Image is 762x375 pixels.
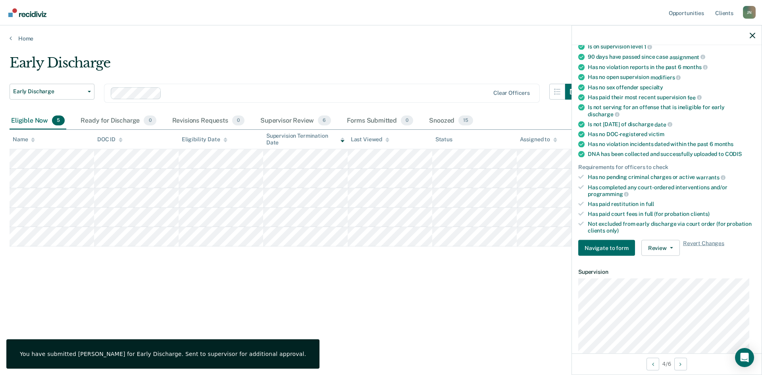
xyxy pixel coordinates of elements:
[735,348,754,367] div: Open Intercom Messenger
[435,136,452,143] div: Status
[647,358,659,370] button: Previous Opportunity
[683,240,724,256] span: Revert Changes
[670,54,705,60] span: assignment
[13,136,35,143] div: Name
[578,240,635,256] button: Navigate to form
[578,269,755,275] dt: Supervision
[654,121,672,127] span: date
[646,201,654,207] span: full
[232,115,244,126] span: 0
[13,88,85,95] span: Early Discharge
[687,94,702,100] span: fee
[696,174,725,180] span: warrants
[79,112,158,130] div: Ready for Discharge
[578,164,755,171] div: Requirements for officers to check
[401,115,413,126] span: 0
[588,210,755,217] div: Has paid court fees in full (for probation
[588,151,755,158] div: DNA has been collected and successfully uploaded to
[588,84,755,90] div: Has no sex offender
[588,201,755,208] div: Has paid restitution in
[641,240,680,256] button: Review
[266,133,344,146] div: Supervision Termination Date
[10,55,581,77] div: Early Discharge
[572,353,762,374] div: 4 / 6
[351,136,389,143] div: Last Viewed
[318,115,331,126] span: 6
[644,44,652,50] span: 1
[648,131,664,137] span: victim
[743,6,756,19] button: Profile dropdown button
[588,63,755,71] div: Has no violation reports in the past 6
[588,174,755,181] div: Has no pending criminal charges or active
[20,350,306,358] div: You have submitted [PERSON_NAME] for Early Discharge. Sent to supervisor for additional approval.
[606,227,619,233] span: only)
[588,94,755,101] div: Has paid their most recent supervision
[588,121,755,128] div: Is not [DATE] of discharge
[588,220,755,234] div: Not excluded from early discharge via court order (for probation clients
[588,131,755,138] div: Has no DOC-registered
[427,112,475,130] div: Snoozed
[52,115,65,126] span: 5
[691,210,710,217] span: clients)
[588,53,755,60] div: 90 days have passed since case
[588,43,755,50] div: Is on supervision level
[650,74,681,80] span: modifiers
[578,240,638,256] a: Navigate to form link
[458,115,473,126] span: 15
[674,358,687,370] button: Next Opportunity
[588,104,755,117] div: Is not serving for an offense that is ineligible for early
[588,111,620,117] span: discharge
[8,8,46,17] img: Recidiviz
[640,84,663,90] span: specialty
[714,141,733,147] span: months
[97,136,123,143] div: DOC ID
[171,112,246,130] div: Revisions Requests
[588,74,755,81] div: Has no open supervision
[588,141,755,148] div: Has no violation incidents dated within the past 6
[725,151,742,157] span: CODIS
[182,136,227,143] div: Eligibility Date
[10,112,66,130] div: Eligible Now
[683,64,708,70] span: months
[743,6,756,19] div: J N
[259,112,333,130] div: Supervisor Review
[520,136,557,143] div: Assigned to
[345,112,415,130] div: Forms Submitted
[144,115,156,126] span: 0
[588,191,629,197] span: programming
[588,184,755,197] div: Has completed any court-ordered interventions and/or
[10,35,752,42] a: Home
[493,90,530,96] div: Clear officers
